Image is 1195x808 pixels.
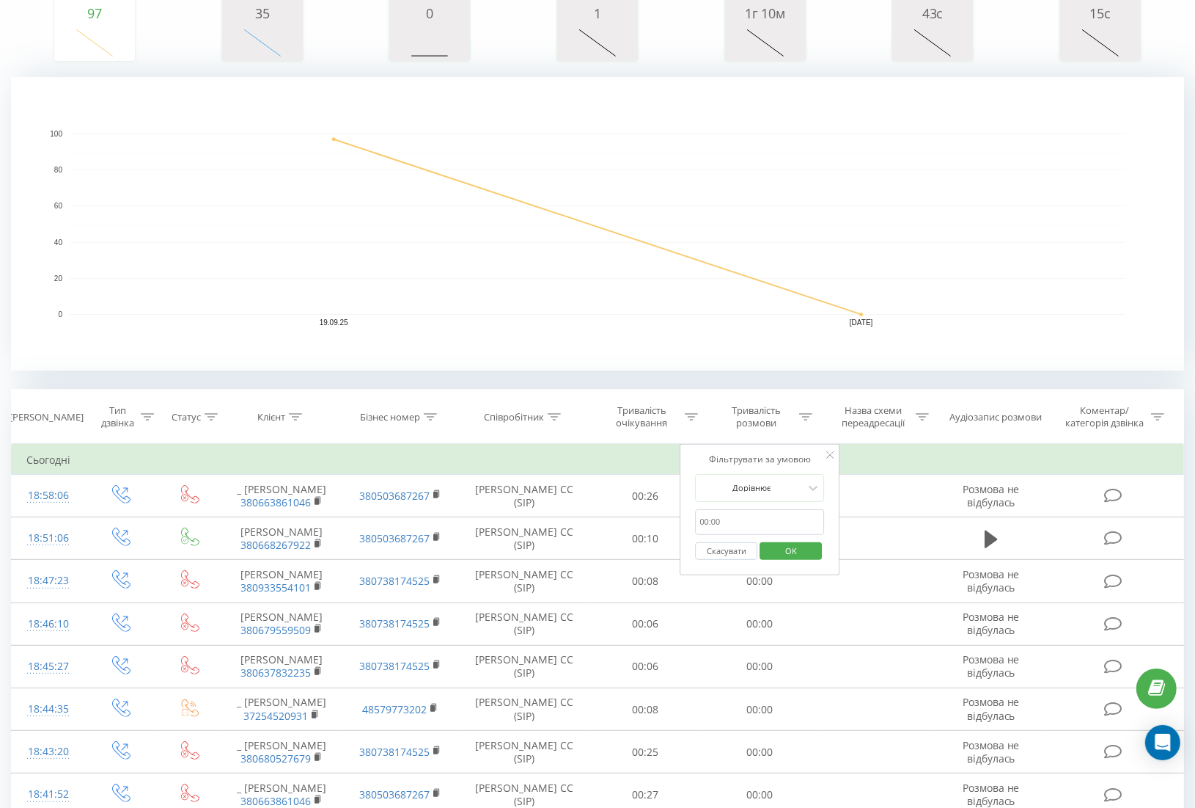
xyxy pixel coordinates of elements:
[460,688,588,731] td: [PERSON_NAME] CC (SIP)
[359,574,430,588] a: 380738174525
[717,404,795,429] div: Тривалість розмови
[561,6,634,21] div: 1
[696,509,825,535] input: 00:00
[240,794,311,808] a: 380663861046
[963,610,1020,637] span: Розмова не відбулась
[460,560,588,603] td: [PERSON_NAME] CC (SIP)
[240,495,311,509] a: 380663861046
[359,616,430,630] a: 380738174525
[359,659,430,673] a: 380738174525
[771,539,812,562] span: OK
[588,603,702,645] td: 00:06
[963,482,1020,509] span: Розмова не відбулась
[588,517,702,560] td: 00:10
[702,731,817,774] td: 00:00
[222,645,341,688] td: [PERSON_NAME]
[26,567,70,595] div: 18:47:23
[393,21,466,65] svg: A chart.
[484,411,544,423] div: Співробітник
[222,731,341,774] td: _ [PERSON_NAME]
[729,21,802,65] svg: A chart.
[1145,725,1180,760] div: Open Intercom Messenger
[850,319,873,327] text: [DATE]
[603,404,681,429] div: Тривалість очікування
[54,239,63,247] text: 40
[963,781,1020,808] span: Розмова не відбулась
[54,166,63,174] text: 80
[1064,21,1137,65] svg: A chart.
[896,6,969,21] div: 43с
[172,411,201,423] div: Статус
[696,542,758,561] button: Скасувати
[588,688,702,731] td: 00:08
[460,517,588,560] td: [PERSON_NAME] CC (SIP)
[702,688,817,731] td: 00:00
[50,130,62,138] text: 100
[10,411,84,423] div: [PERSON_NAME]
[561,21,634,65] svg: A chart.
[1062,404,1147,429] div: Коментар/категорія дзвінка
[696,452,825,467] div: Фільтрувати за умовою
[222,517,341,560] td: [PERSON_NAME]
[834,404,912,429] div: Назва схеми переадресації
[26,524,70,553] div: 18:51:06
[362,702,427,716] a: 48579773202
[963,652,1020,680] span: Розмова не відбулась
[949,411,1042,423] div: Аудіозапис розмови
[58,310,62,319] text: 0
[460,603,588,645] td: [PERSON_NAME] CC (SIP)
[54,203,63,211] text: 60
[26,481,70,510] div: 18:58:06
[11,77,1184,371] svg: A chart.
[240,623,311,637] a: 380679559509
[359,489,430,503] a: 380503687267
[320,319,348,327] text: 19.09.25
[729,6,802,21] div: 1г 10м
[222,688,341,731] td: _ [PERSON_NAME]
[460,475,588,517] td: [PERSON_NAME] CC (SIP)
[240,666,311,680] a: 380637832235
[588,475,702,517] td: 00:26
[26,652,70,681] div: 18:45:27
[226,21,299,65] svg: A chart.
[240,751,311,765] a: 380680527679
[896,21,969,65] svg: A chart.
[702,560,817,603] td: 00:00
[963,695,1020,722] span: Розмова не відбулась
[26,738,70,766] div: 18:43:20
[760,542,822,561] button: OK
[588,560,702,603] td: 00:08
[98,404,137,429] div: Тип дзвінка
[460,645,588,688] td: [PERSON_NAME] CC (SIP)
[460,731,588,774] td: [PERSON_NAME] CC (SIP)
[240,580,311,594] a: 380933554101
[702,603,817,645] td: 00:00
[54,274,63,283] text: 20
[240,538,311,552] a: 380668267922
[222,475,341,517] td: _ [PERSON_NAME]
[26,610,70,638] div: 18:46:10
[58,6,131,21] div: 97
[963,567,1020,594] span: Розмова не відбулась
[359,787,430,801] a: 380503687267
[588,645,702,688] td: 00:06
[26,695,70,724] div: 18:44:35
[963,738,1020,765] span: Розмова не відбулась
[243,709,308,723] a: 37254520931
[1064,6,1137,21] div: 15с
[360,411,420,423] div: Бізнес номер
[226,6,299,21] div: 35
[702,645,817,688] td: 00:00
[222,560,341,603] td: [PERSON_NAME]
[12,445,1184,475] td: Сьогодні
[359,531,430,545] a: 380503687267
[58,21,131,65] svg: A chart.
